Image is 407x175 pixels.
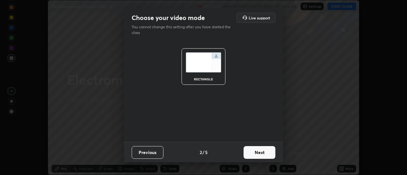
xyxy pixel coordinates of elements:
button: Previous [132,146,163,159]
h4: 2 [200,149,202,156]
h2: Choose your video mode [132,14,205,22]
h5: Live support [249,16,270,20]
button: Next [244,146,275,159]
h4: / [203,149,204,156]
div: rectangle [191,77,216,81]
h4: 5 [205,149,208,156]
p: You cannot change this setting after you have started the class [132,24,235,36]
img: normalScreenIcon.ae25ed63.svg [186,52,221,72]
